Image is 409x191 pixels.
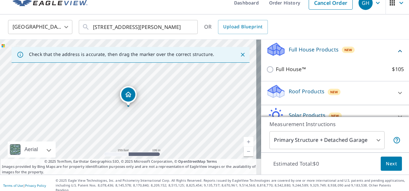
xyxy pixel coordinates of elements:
[330,89,338,95] span: New
[269,120,401,128] p: Measurement Instructions
[239,50,247,59] button: Close
[120,86,137,106] div: Dropped pin, building 1, Residential property, 53 Townley Ranch Dr Huntsville, TX 77320-2246
[206,159,217,164] a: Terms
[3,183,23,188] a: Terms of Use
[266,42,404,60] div: Full House ProductsNew
[244,147,253,156] a: Current Level 17, Zoom Out
[289,111,325,119] p: Solar Products
[331,113,339,118] span: New
[3,184,46,187] p: |
[289,46,339,53] p: Full House Products
[269,131,385,149] div: Primary Structure + Detached Garage
[392,65,404,73] p: $105
[23,141,40,158] div: Aerial
[289,87,324,95] p: Roof Products
[218,20,268,34] a: Upload Blueprint
[8,18,72,36] div: [GEOGRAPHIC_DATA]
[244,137,253,147] a: Current Level 17, Zoom In
[381,157,402,171] button: Next
[223,23,262,31] span: Upload Blueprint
[178,159,205,164] a: OpenStreetMap
[266,108,404,126] div: Solar ProductsNew
[266,84,404,102] div: Roof ProductsNew
[204,20,268,34] div: OR
[8,141,56,158] div: Aerial
[268,157,324,171] p: Estimated Total: $0
[25,183,46,188] a: Privacy Policy
[386,160,397,168] span: Next
[276,65,306,73] p: Full House™
[29,51,214,57] p: Check that the address is accurate, then drag the marker over the correct structure.
[344,47,352,52] span: New
[93,18,185,36] input: Search by address or latitude-longitude
[393,136,401,144] span: Your report will include the primary structure and a detached garage if one exists.
[44,159,217,164] span: © 2025 TomTom, Earthstar Geographics SIO, © 2025 Microsoft Corporation, ©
